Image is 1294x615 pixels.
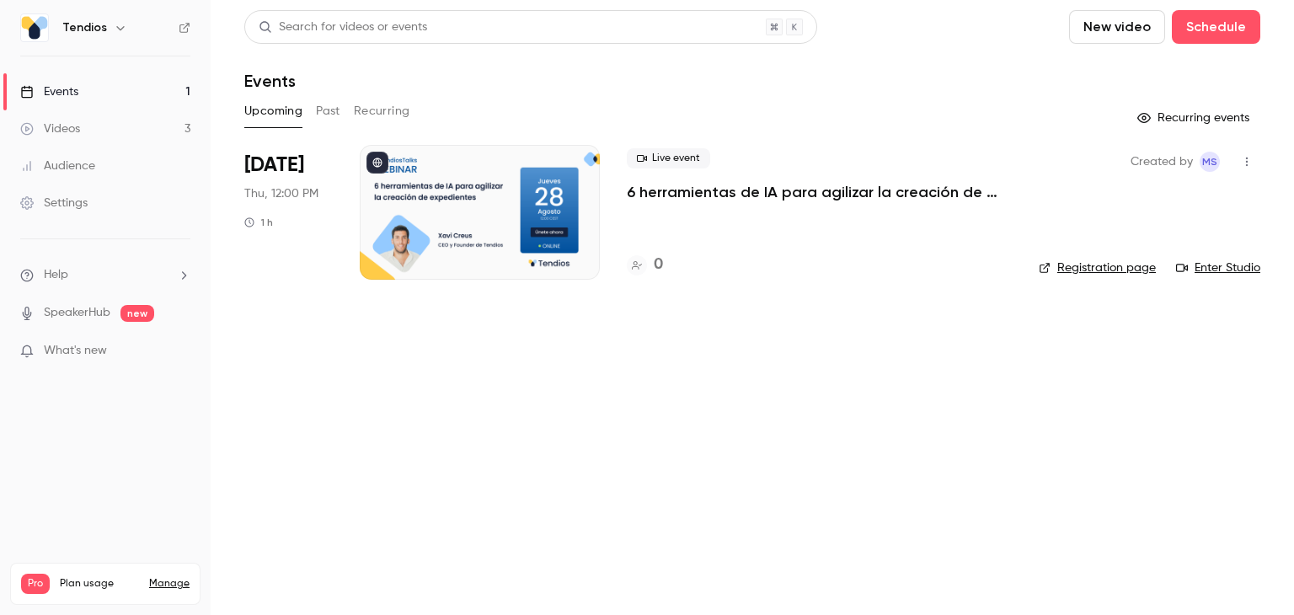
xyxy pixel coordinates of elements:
[654,254,663,276] h4: 0
[44,266,68,284] span: Help
[1200,152,1220,172] span: Maria Serra
[244,185,318,202] span: Thu, 12:00 PM
[60,577,139,591] span: Plan usage
[244,98,302,125] button: Upcoming
[1172,10,1260,44] button: Schedule
[20,195,88,211] div: Settings
[20,120,80,137] div: Videos
[627,182,1012,202] a: 6 herramientas de IA para agilizar la creación de expedientes
[627,254,663,276] a: 0
[244,152,304,179] span: [DATE]
[627,148,710,168] span: Live event
[1130,104,1260,131] button: Recurring events
[20,83,78,100] div: Events
[1176,259,1260,276] a: Enter Studio
[20,158,95,174] div: Audience
[149,577,190,591] a: Manage
[1069,10,1165,44] button: New video
[20,266,190,284] li: help-dropdown-opener
[62,19,107,36] h6: Tendios
[1039,259,1156,276] a: Registration page
[44,304,110,322] a: SpeakerHub
[21,14,48,41] img: Tendios
[21,574,50,594] span: Pro
[244,216,273,229] div: 1 h
[1131,152,1193,172] span: Created by
[316,98,340,125] button: Past
[244,71,296,91] h1: Events
[44,342,107,360] span: What's new
[1202,152,1217,172] span: MS
[120,305,154,322] span: new
[244,145,333,280] div: Aug 28 Thu, 12:00 PM (Europe/Madrid)
[354,98,410,125] button: Recurring
[259,19,427,36] div: Search for videos or events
